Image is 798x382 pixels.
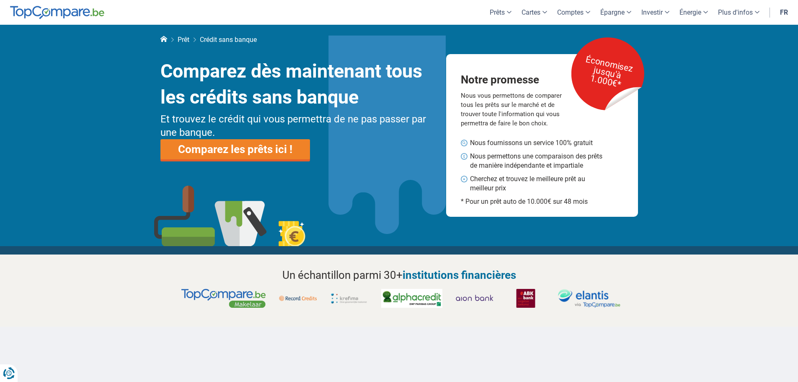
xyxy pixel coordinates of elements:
a: Prêt [178,36,189,44]
a: Comparez les prêts ici ! [160,139,310,159]
span: Nous permettons une comparaison des prêts de manière indépendante et impartiale [470,152,605,170]
span: Cherchez et trouvez le meilleure prêt au meilleur prix [470,174,605,193]
img: TopCompare [10,6,104,19]
img: Elantis via TopCompare [558,289,620,308]
img: Aion Bank [456,289,493,308]
h1: Comparez dès maintenant tous les crédits sans banque [160,58,434,110]
img: TopCompare, makelaars partner voor jouw krediet [181,289,265,308]
a: Home [160,36,167,44]
img: ABK Bank [507,289,545,308]
p: Économisez jusqu'à 1.000€* [569,47,646,99]
span: institutions financières [403,269,516,281]
h4: Notre promesse [461,75,569,85]
img: Alphacredit [381,289,442,308]
p: Nous vous permettons de comparer tous les prêts sur le marché et de trouver toute l'information q... [461,91,566,128]
img: Record Credits [279,289,317,308]
p: * Pour un prêt auto de 10.000€ sur 48 mois [461,197,611,206]
img: Krefima [330,289,368,308]
h2: Un échantillon parmi 30+ [160,267,638,283]
h3: Et trouvez le crédit qui vous permettra de ne pas passer par une banque. [160,112,434,139]
span: Nous fournissons un service 100% gratuit [470,138,605,148]
span: Crédit sans banque [200,36,257,44]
